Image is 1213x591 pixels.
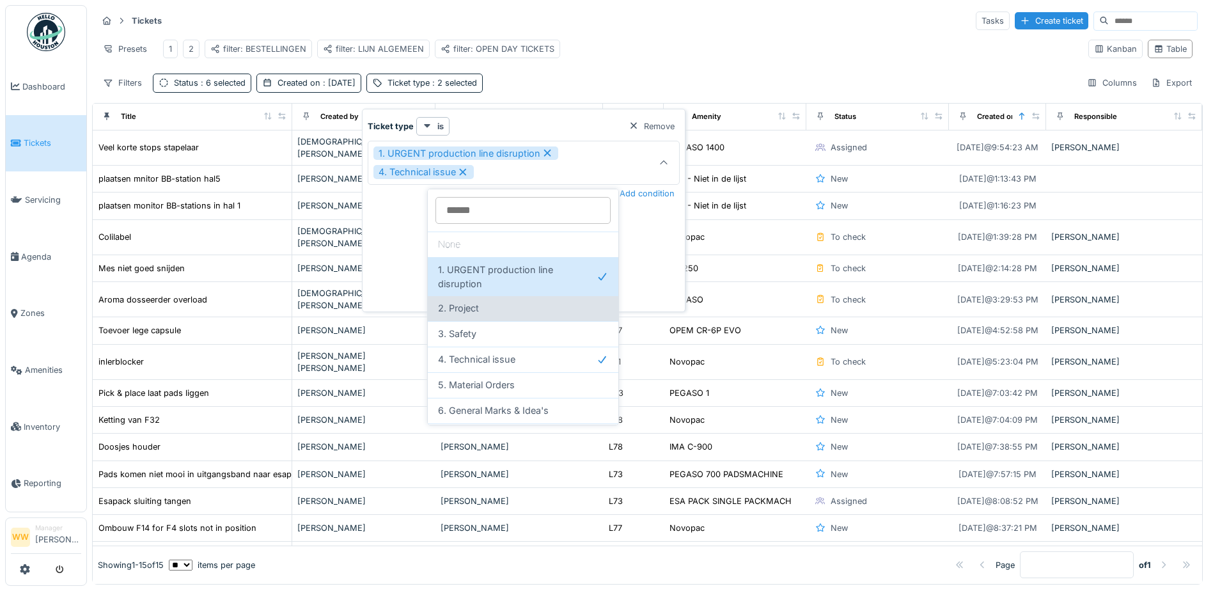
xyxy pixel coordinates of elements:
[98,356,144,368] div: inlerblocker
[98,294,207,306] div: Aroma dosseerder overload
[323,43,424,55] div: filter: LIJN ALGEMEEN
[297,262,430,274] div: [PERSON_NAME]
[428,232,618,257] div: None
[957,141,1038,154] div: [DATE] @ 9:54:23 AM
[25,364,81,376] span: Amenities
[957,324,1038,336] div: [DATE] @ 4:52:58 PM
[438,301,479,315] span: 2. Project
[441,43,554,55] div: filter: OPEN DAY TICKETS
[669,414,705,426] div: Novopac
[320,78,356,88] span: : [DATE]
[297,136,430,160] div: [DEMOGRAPHIC_DATA][PERSON_NAME]
[438,404,549,418] span: 6. General Marks & Idea's
[441,522,598,534] div: [PERSON_NAME]
[368,120,414,132] strong: Ticket type
[20,307,81,319] span: Zones
[174,77,246,89] div: Status
[831,141,867,154] div: Assigned
[1051,294,1197,306] div: [PERSON_NAME]
[297,387,430,399] div: [PERSON_NAME]
[669,324,741,336] div: OPEM CR-6P EVO
[297,468,430,480] div: [PERSON_NAME]
[976,12,1010,30] div: Tasks
[1094,43,1137,55] div: Kanban
[11,528,30,547] li: WW
[127,15,167,27] strong: Tickets
[1051,324,1197,336] div: [PERSON_NAME]
[98,324,181,336] div: Toevoer lege capsule
[1074,111,1117,122] div: Responsible
[121,111,136,122] div: Title
[669,231,705,243] div: Novopac
[958,231,1037,243] div: [DATE] @ 1:39:28 PM
[438,263,597,290] span: 1. URGENT production line disruption
[97,40,153,58] div: Presets
[831,262,866,274] div: To check
[24,477,81,489] span: Reporting
[25,194,81,206] span: Servicing
[430,78,477,88] span: : 2 selected
[98,522,256,534] div: Ombouw F14 for F4 slots not in position
[98,559,164,571] div: Showing 1 - 15 of 15
[297,173,430,185] div: [PERSON_NAME]
[1051,387,1197,399] div: [PERSON_NAME]
[1051,262,1197,274] div: [PERSON_NAME]
[98,414,160,426] div: Ketting van F32
[1051,522,1197,534] div: [PERSON_NAME]
[669,141,724,154] div: PEGASO 1400
[1081,74,1143,92] div: Columns
[441,468,598,480] div: [PERSON_NAME]
[189,43,194,55] div: 2
[692,111,721,122] div: Amenity
[1051,356,1197,368] div: [PERSON_NAME]
[609,468,623,480] div: L73
[957,356,1038,368] div: [DATE] @ 5:23:04 PM
[1051,231,1197,243] div: [PERSON_NAME]
[996,559,1015,571] div: Page
[831,324,848,336] div: New
[98,141,199,154] div: Veel korte stops stapelaar
[957,495,1038,507] div: [DATE] @ 8:08:52 PM
[669,200,746,212] div: 000 - Niet in de lijst
[599,185,680,202] div: Add condition
[98,387,209,399] div: Pick & place laat pads liggen
[98,231,131,243] div: Colilabel
[831,356,866,368] div: To check
[831,173,848,185] div: New
[959,173,1037,185] div: [DATE] @ 1:13:43 PM
[958,262,1037,274] div: [DATE] @ 2:14:28 PM
[1145,74,1198,92] div: Export
[831,200,848,212] div: New
[297,522,430,534] div: [PERSON_NAME]
[24,137,81,149] span: Tickets
[1139,559,1151,571] strong: of 1
[21,251,81,263] span: Agenda
[297,200,430,212] div: [PERSON_NAME]
[1015,12,1088,29] div: Create ticket
[1051,414,1197,426] div: [PERSON_NAME]
[438,327,476,341] span: 3. Safety
[957,441,1038,453] div: [DATE] @ 7:38:55 PM
[957,387,1038,399] div: [DATE] @ 7:03:42 PM
[669,173,746,185] div: 000 - Niet in de lijst
[320,111,359,122] div: Created by
[669,468,783,480] div: PEGASO 700 PADSMACHINE
[98,200,240,212] div: plaatsen monitor BB-stations in hal 1
[959,468,1037,480] div: [DATE] @ 7:57:15 PM
[831,522,848,534] div: New
[669,387,709,399] div: PEGASO 1
[669,294,703,306] div: PEGASO
[609,441,623,453] div: L78
[831,294,866,306] div: To check
[35,523,81,551] li: [PERSON_NAME]
[959,200,1037,212] div: [DATE] @ 1:16:23 PM
[831,495,867,507] div: Assigned
[97,74,148,92] div: Filters
[373,165,474,179] div: 4. Technical issue
[35,523,81,533] div: Manager
[831,468,848,480] div: New
[1051,441,1197,453] div: [PERSON_NAME]
[198,78,246,88] span: : 6 selected
[977,111,1015,122] div: Created on
[297,495,430,507] div: [PERSON_NAME]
